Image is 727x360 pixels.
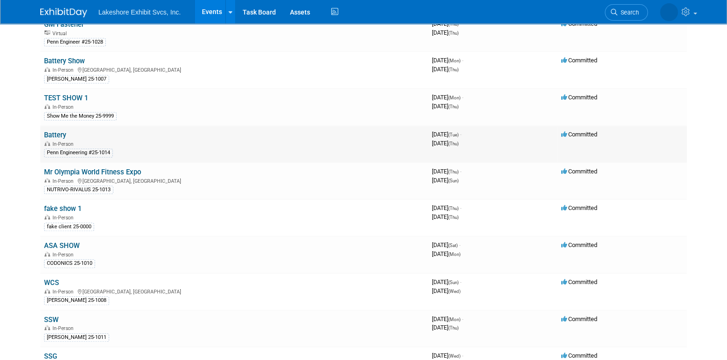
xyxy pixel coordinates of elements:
span: In-Person [52,141,76,147]
span: (Wed) [448,289,460,294]
span: - [462,94,463,101]
a: Mr Olympia World Fitness Expo [44,168,141,176]
span: (Thu) [448,22,459,27]
span: [DATE] [432,168,461,175]
span: [DATE] [432,66,459,73]
a: GM Fastener [44,20,84,29]
div: CODONICS 25-1010 [44,259,95,268]
span: - [460,168,461,175]
div: fake client 25-0000 [44,223,94,231]
span: Committed [561,168,597,175]
span: (Thu) [448,325,459,330]
span: [DATE] [432,103,459,110]
span: [DATE] [432,241,460,248]
span: [DATE] [432,278,461,285]
div: [GEOGRAPHIC_DATA], [GEOGRAPHIC_DATA] [44,66,424,73]
img: ExhibitDay [40,8,87,17]
img: In-Person Event [45,325,50,330]
span: (Mon) [448,252,460,257]
div: [PERSON_NAME] 25-1008 [44,296,109,305]
span: Committed [561,57,597,64]
span: [DATE] [432,177,459,184]
span: (Thu) [448,104,459,109]
span: In-Person [52,289,76,295]
img: In-Person Event [45,289,50,293]
span: (Sun) [448,178,459,183]
span: (Sat) [448,243,458,248]
img: In-Person Event [45,252,50,256]
span: In-Person [52,67,76,73]
a: fake show 1 [44,204,82,213]
span: - [462,352,463,359]
div: Penn Engineer #25-1028 [44,38,106,46]
img: In-Person Event [45,67,50,72]
span: In-Person [52,325,76,331]
span: In-Person [52,252,76,258]
span: [DATE] [432,324,459,331]
span: - [460,278,461,285]
span: Search [617,9,639,16]
span: In-Person [52,104,76,110]
span: [DATE] [432,315,463,322]
img: In-Person Event [45,178,50,183]
span: (Thu) [448,215,459,220]
span: - [460,131,461,138]
span: [DATE] [432,131,461,138]
span: Virtual [52,30,69,37]
div: [PERSON_NAME] 25-1011 [44,333,109,342]
span: (Mon) [448,317,460,322]
span: (Tue) [448,132,459,137]
span: - [460,204,461,211]
div: [GEOGRAPHIC_DATA], [GEOGRAPHIC_DATA] [44,177,424,184]
a: TEST SHOW 1 [44,94,88,102]
span: - [462,57,463,64]
span: Committed [561,94,597,101]
span: Committed [561,131,597,138]
img: MICHELLE MOYA [660,3,678,21]
span: (Thu) [448,67,459,72]
img: In-Person Event [45,104,50,109]
img: In-Person Event [45,215,50,219]
span: (Mon) [448,95,460,100]
span: [DATE] [432,213,459,220]
span: In-Person [52,178,76,184]
span: (Thu) [448,141,459,146]
span: [DATE] [432,352,463,359]
span: [DATE] [432,204,461,211]
a: ASA SHOW [44,241,80,250]
img: In-Person Event [45,141,50,146]
span: - [460,20,461,27]
div: [GEOGRAPHIC_DATA], [GEOGRAPHIC_DATA] [44,287,424,295]
span: (Mon) [448,58,460,63]
div: Penn Engineering #25-1014 [44,149,113,157]
div: [PERSON_NAME] 25-1007 [44,75,109,83]
span: [DATE] [432,94,463,101]
span: Committed [561,352,597,359]
span: [DATE] [432,57,463,64]
span: Lakeshore Exhibit Svcs, Inc. [98,8,181,16]
div: Show Me the Money 25-9999 [44,112,117,120]
img: Virtual Event [45,30,50,35]
a: Battery Show [44,57,85,65]
span: [DATE] [432,20,461,27]
span: [DATE] [432,140,459,147]
span: (Thu) [448,206,459,211]
span: In-Person [52,215,76,221]
span: (Thu) [448,169,459,174]
a: SSW [44,315,59,324]
a: Battery [44,131,66,139]
span: - [462,315,463,322]
div: NUTRIVO-RIVALUS 25-1013 [44,186,113,194]
span: Committed [561,241,597,248]
span: Committed [561,315,597,322]
span: [DATE] [432,250,460,257]
span: Committed [561,20,597,27]
span: (Wed) [448,353,460,359]
span: (Sun) [448,280,459,285]
span: - [459,241,460,248]
span: Committed [561,204,597,211]
span: Committed [561,278,597,285]
span: [DATE] [432,29,459,36]
span: [DATE] [432,287,460,294]
span: (Thu) [448,30,459,36]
